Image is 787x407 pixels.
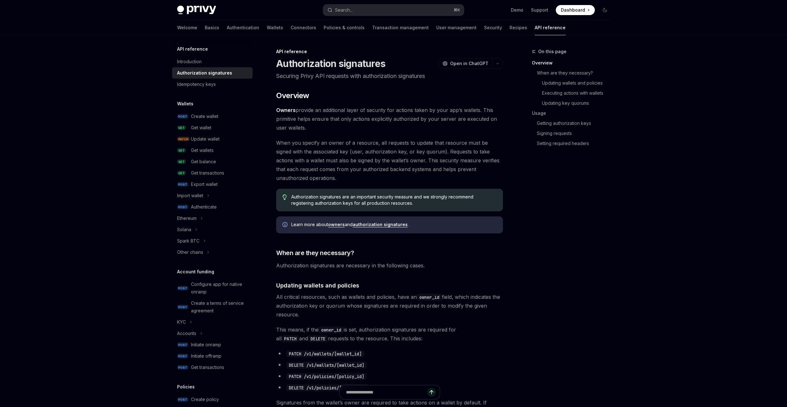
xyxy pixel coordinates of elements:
[172,298,253,316] a: POSTCreate a terms of service agreement
[177,268,214,276] h5: Account funding
[172,167,253,179] a: GETGet transactions
[319,326,344,333] code: owner_id
[191,113,218,120] div: Create wallet
[172,67,253,79] a: Authorization signatures
[324,20,365,35] a: Policies & controls
[177,114,188,119] span: POST
[328,222,345,227] a: owners
[177,397,188,402] span: POST
[172,133,253,145] a: PATCHUpdate wallet
[276,48,503,55] div: API reference
[323,4,464,16] button: Search...⌘K
[282,335,299,342] code: PATCH
[267,20,283,35] a: Wallets
[532,108,615,118] a: Usage
[205,20,219,35] a: Basics
[276,91,309,101] span: Overview
[510,20,527,35] a: Recipes
[561,7,585,13] span: Dashboard
[276,138,503,182] span: When you specify an owner of a resource, all requests to update that resource must be signed with...
[191,147,214,154] div: Get wallets
[276,293,503,319] span: All critical resources, such as wallets and policies, have an field, which indicates the authoriz...
[484,20,502,35] a: Security
[282,222,289,228] svg: Info
[276,261,503,270] span: Authorization signatures are necessary in the following cases.
[177,58,202,65] div: Introduction
[177,248,203,256] div: Other chains
[177,69,232,77] div: Authorization signatures
[177,365,188,370] span: POST
[177,182,188,187] span: POST
[276,281,359,290] span: Updating wallets and policies
[276,106,503,132] span: provide an additional layer of security for actions taken by your app’s wallets. This primitive h...
[454,8,460,13] span: ⌘ K
[282,194,287,200] svg: Tip
[177,205,188,209] span: POST
[191,396,219,403] div: Create policy
[177,148,186,153] span: GET
[537,138,615,148] a: Setting required headers
[191,203,217,211] div: Authenticate
[276,107,296,114] a: Owners
[191,158,216,165] div: Get balance
[177,125,186,130] span: GET
[177,159,186,164] span: GET
[172,111,253,122] a: POSTCreate wallet
[542,88,615,98] a: Executing actions with wallets
[427,388,436,397] button: Send message
[353,222,408,227] a: authorization signatures
[511,7,523,13] a: Demo
[177,330,196,337] div: Accounts
[172,145,253,156] a: GETGet wallets
[191,352,221,360] div: Initiate offramp
[177,343,188,347] span: POST
[177,6,216,14] img: dark logo
[537,128,615,138] a: Signing requests
[177,286,188,291] span: POST
[172,279,253,298] a: POSTConfigure app for native onramp
[191,181,218,188] div: Export wallet
[172,201,253,213] a: POSTAuthenticate
[556,5,595,15] a: Dashboard
[308,335,328,342] code: DELETE
[286,362,367,369] code: DELETE /v1/wallets/[wallet_id]
[227,20,259,35] a: Authentication
[542,78,615,88] a: Updating wallets and policies
[531,7,548,13] a: Support
[532,58,615,68] a: Overview
[191,281,249,296] div: Configure app for native onramp
[172,179,253,190] a: POSTExport wallet
[177,20,197,35] a: Welcome
[438,58,492,69] button: Open in ChatGPT
[177,100,193,108] h5: Wallets
[172,156,253,167] a: GETGet balance
[538,48,567,55] span: On this page
[172,79,253,90] a: Idempotency keys
[177,137,190,142] span: PATCH
[286,373,367,380] code: PATCH /v1/policies/[policy_id]
[172,350,253,362] a: POSTInitiate offramp
[417,294,442,301] code: owner_id
[177,237,199,245] div: Spark BTC
[177,354,188,359] span: POST
[286,350,364,357] code: PATCH /v1/wallets/[wallet_id]
[191,341,221,348] div: Initiate onramp
[177,192,203,199] div: Import wallet
[372,20,429,35] a: Transaction management
[177,45,208,53] h5: API reference
[537,118,615,128] a: Getting authorization keys
[436,20,477,35] a: User management
[276,325,503,343] span: This means, if the is set, authorization signatures are required for all and requests to the reso...
[177,81,216,88] div: Idempotency keys
[291,194,497,206] span: Authorization signatures are an important security measure and we strongly recommend registering ...
[450,60,488,67] span: Open in ChatGPT
[172,362,253,373] a: POSTGet transactions
[276,72,503,81] p: Securing Privy API requests with authorization signatures
[191,299,249,315] div: Create a terms of service agreement
[191,169,224,177] div: Get transactions
[172,394,253,405] a: POSTCreate policy
[537,68,615,78] a: When are they necessary?
[172,339,253,350] a: POSTInitiate onramp
[172,122,253,133] a: GETGet wallet
[177,171,186,176] span: GET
